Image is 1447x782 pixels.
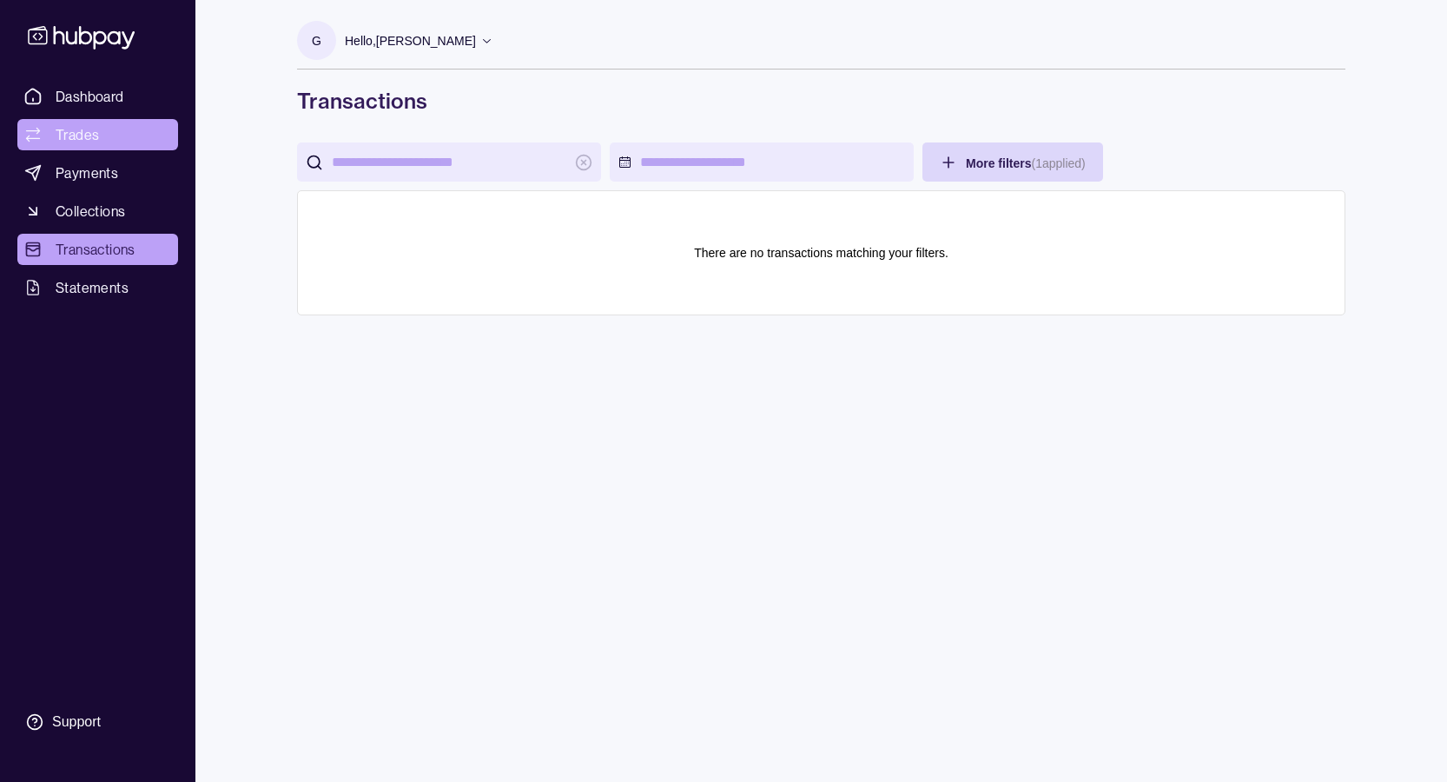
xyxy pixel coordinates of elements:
[56,277,129,298] span: Statements
[694,243,948,262] p: There are no transactions matching your filters.
[966,156,1086,170] span: More filters
[56,86,124,107] span: Dashboard
[312,31,321,50] p: G
[297,87,1345,115] h1: Transactions
[17,272,178,303] a: Statements
[332,142,566,182] input: search
[17,704,178,740] a: Support
[17,234,178,265] a: Transactions
[17,195,178,227] a: Collections
[345,31,476,50] p: Hello, [PERSON_NAME]
[56,201,125,222] span: Collections
[52,712,101,732] div: Support
[56,124,99,145] span: Trades
[922,142,1103,182] button: More filters(1applied)
[17,119,178,150] a: Trades
[17,157,178,189] a: Payments
[56,162,118,183] span: Payments
[17,81,178,112] a: Dashboard
[56,239,135,260] span: Transactions
[1031,156,1085,170] p: ( 1 applied)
